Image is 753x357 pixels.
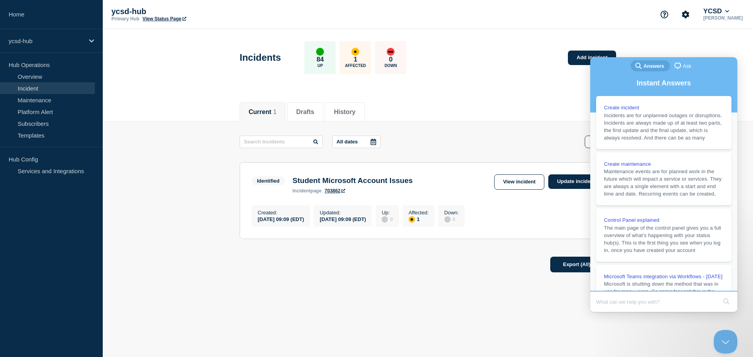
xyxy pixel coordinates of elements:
p: page [293,188,322,194]
a: Update incident [548,174,604,189]
span: 1 [273,109,276,115]
a: Microsoft Teams integration via Workflows - [DATE]Microsoft is shutting down the method that was ... [6,208,141,268]
div: 0 [444,216,459,223]
p: Updated : [320,210,366,216]
p: Down : [444,210,459,216]
button: Drafts [296,109,314,116]
input: Search incidents [240,136,323,148]
button: Current 1 [249,109,276,116]
h1: Incidents [240,52,281,63]
p: [PERSON_NAME] [702,15,744,21]
p: Up : [382,210,393,216]
div: [DATE] 09:09 (EDT) [258,216,304,222]
p: Affected [345,63,366,68]
div: down [387,48,395,56]
p: Up [317,63,323,68]
span: incident [293,188,311,194]
div: affected [409,216,415,223]
div: disabled [444,216,451,223]
div: [DATE] 09:09 (EDT) [320,216,366,222]
a: View Status Page [142,16,186,22]
a: 703862 [325,188,345,194]
button: History [334,109,355,116]
button: Export (All) [550,257,616,272]
a: View incident [494,174,545,190]
p: Affected : [409,210,429,216]
div: disabled [382,216,388,223]
a: Add incident [568,51,616,65]
div: 0 [382,216,393,223]
span: Microsoft Teams integration via Workflows - [DATE] [14,216,132,222]
iframe: Help Scout Beacon - Close [714,330,737,353]
p: ycsd-hub [9,38,84,44]
div: up [316,48,324,56]
span: Identified [252,176,285,185]
button: All dates [332,136,381,148]
button: Account settings [677,6,694,23]
div: 1 [409,216,429,223]
button: Filter [585,136,616,148]
p: All dates [336,139,358,145]
button: YCSD [702,7,731,15]
p: 84 [316,56,324,63]
p: ycsd-hub [111,7,268,16]
p: Down [385,63,397,68]
p: Created : [258,210,304,216]
span: Microsoft is shutting down the method that was in use for many years. So going forward this is th... [14,224,128,259]
button: Support [656,6,673,23]
p: Primary Hub [111,16,139,22]
p: 1 [354,56,357,63]
iframe: Help Scout Beacon - Live Chat, Contact Form, and Knowledge Base [590,57,737,312]
div: affected [351,48,359,56]
h3: Student Microsoft Account Issues [293,176,413,185]
p: 0 [389,56,393,63]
